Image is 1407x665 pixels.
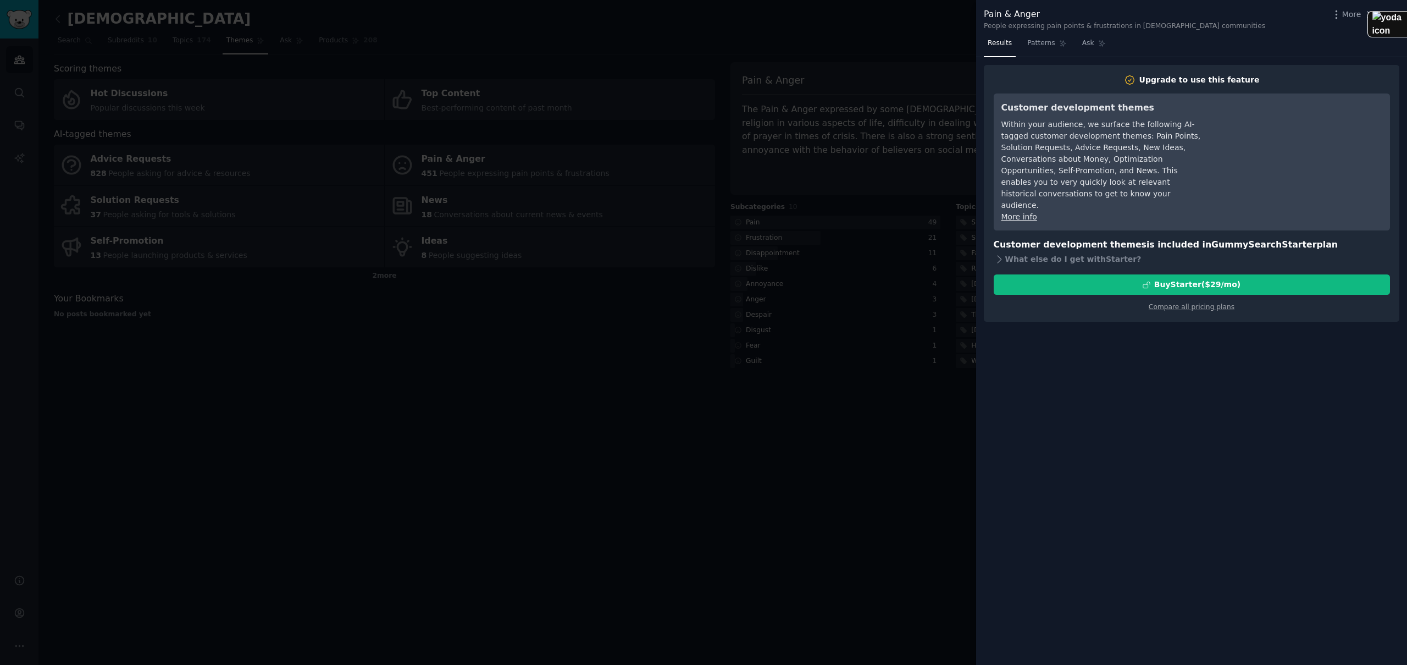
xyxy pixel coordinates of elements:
[1023,35,1070,57] a: Patterns
[1365,9,1399,20] button: Close
[1082,39,1094,48] span: Ask
[984,21,1265,31] div: People expressing pain points & frustrations in [DEMOGRAPHIC_DATA] communities
[1378,9,1399,20] span: Close
[1001,212,1037,221] a: More info
[984,8,1265,21] div: Pain & Anger
[1149,303,1234,311] a: Compare all pricing plans
[1331,9,1361,20] button: More
[988,39,1012,48] span: Results
[994,238,1390,252] h3: Customer development themes is included in plan
[1001,101,1202,115] h3: Customer development themes
[984,35,1016,57] a: Results
[994,274,1390,295] button: BuyStarter($29/mo)
[1154,279,1240,290] div: Buy Starter ($ 29 /mo )
[994,251,1390,267] div: What else do I get with Starter ?
[1139,74,1260,86] div: Upgrade to use this feature
[1001,119,1202,211] div: Within your audience, we surface the following AI-tagged customer development themes: Pain Points...
[1027,39,1055,48] span: Patterns
[1217,101,1382,184] iframe: YouTube video player
[1078,35,1110,57] a: Ask
[1211,239,1316,250] span: GummySearch Starter
[1342,9,1361,20] span: More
